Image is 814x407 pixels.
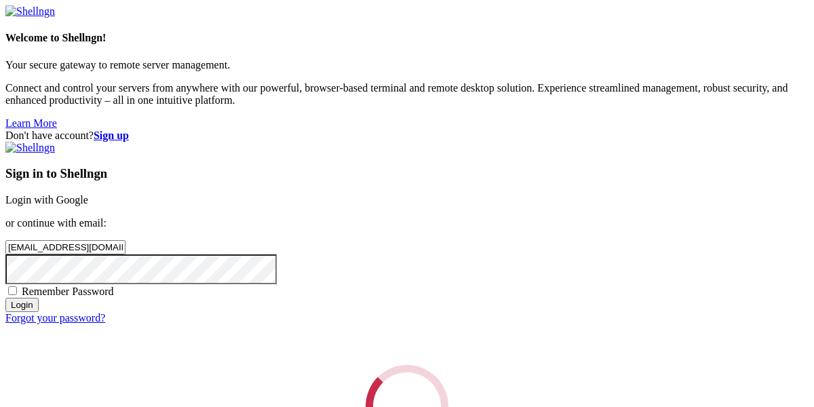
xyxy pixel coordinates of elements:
[5,217,809,229] p: or continue with email:
[5,298,39,312] input: Login
[5,32,809,44] h4: Welcome to Shellngn!
[5,240,125,254] input: Email address
[8,286,17,295] input: Remember Password
[5,142,55,154] img: Shellngn
[5,5,55,18] img: Shellngn
[5,130,809,142] div: Don't have account?
[5,312,105,324] a: Forgot your password?
[5,59,809,71] p: Your secure gateway to remote server management.
[5,194,88,206] a: Login with Google
[22,286,114,297] span: Remember Password
[94,130,129,141] a: Sign up
[5,82,809,106] p: Connect and control your servers from anywhere with our powerful, browser-based terminal and remo...
[5,117,57,129] a: Learn More
[5,166,809,181] h3: Sign in to Shellngn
